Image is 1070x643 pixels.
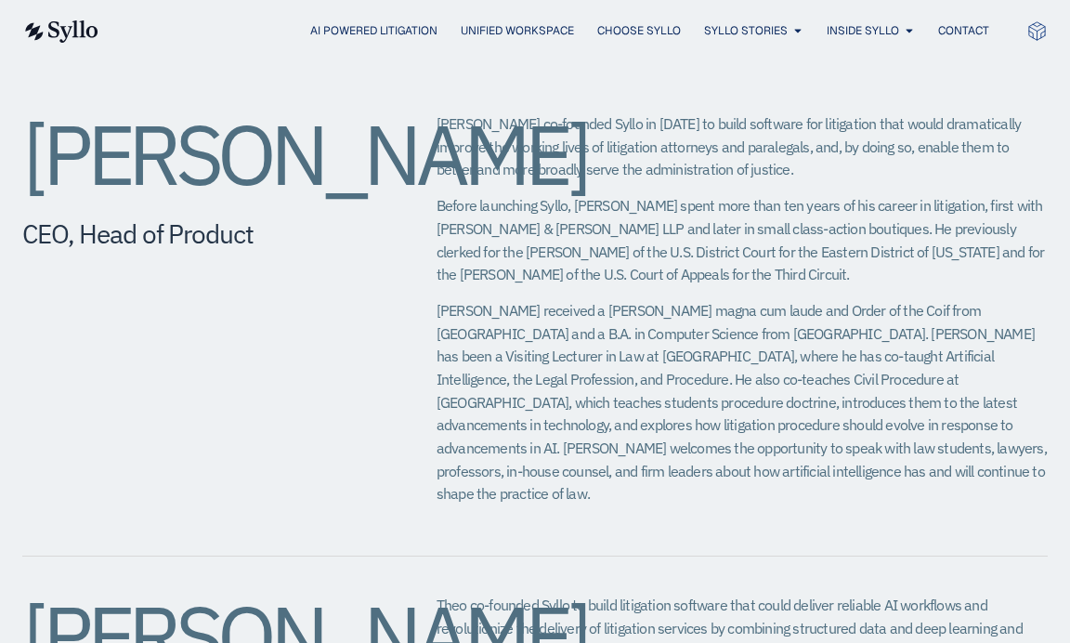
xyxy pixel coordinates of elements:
a: AI Powered Litigation [310,22,437,39]
div: Menu Toggle [136,22,989,40]
a: Syllo Stories [704,22,788,39]
img: syllo [22,20,98,43]
h5: CEO, Head of Product [22,218,362,250]
a: Inside Syllo [827,22,899,39]
p: [PERSON_NAME] co-founded Syllo in [DATE] to build software for litigation that would dramatically... [437,112,1048,181]
a: Contact [938,22,989,39]
h2: [PERSON_NAME] [22,112,362,196]
p: Before launching Syllo, [PERSON_NAME] spent more than ten years of his career in litigation, firs... [437,194,1048,286]
nav: Menu [136,22,989,40]
a: Choose Syllo [597,22,681,39]
p: [PERSON_NAME] received a [PERSON_NAME] magna cum laude and Order of the Coif from [GEOGRAPHIC_DAT... [437,299,1048,505]
a: Unified Workspace [461,22,574,39]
